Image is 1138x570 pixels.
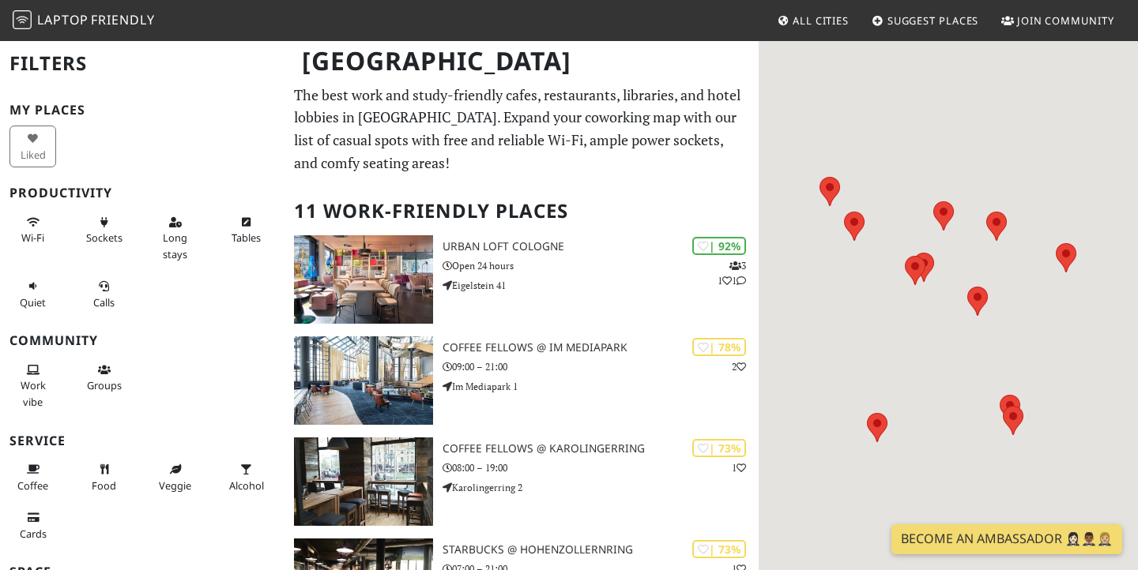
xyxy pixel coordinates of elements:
[21,231,44,245] span: Stable Wi-Fi
[865,6,985,35] a: Suggest Places
[443,341,759,354] h3: Coffee Fellows @ Im Mediapark
[995,6,1121,35] a: Join Community
[771,6,855,35] a: All Cities
[732,460,746,475] p: 1
[81,357,127,399] button: Groups
[21,378,46,408] span: People working
[93,295,115,309] span: Video/audio calls
[294,235,433,324] img: URBAN LOFT Cologne
[284,437,759,526] a: Coffee Fellows @ Karolingerring | 73% 1 Coffee Fellows @ Karolingerring 08:00 – 19:00 Karolingerr...
[443,442,759,456] h3: Coffee Fellows @ Karolingerring
[13,7,155,35] a: LaptopFriendly LaptopFriendly
[294,187,749,235] h2: 11 Work-Friendly Places
[163,231,187,261] span: Long stays
[443,240,759,253] h3: URBAN LOFT Cologne
[9,273,56,315] button: Quiet
[9,209,56,251] button: Wi-Fi
[443,379,759,394] p: Im Mediapark 1
[284,336,759,425] a: Coffee Fellows @ Im Mediapark | 78% 2 Coffee Fellows @ Im Mediapark 09:00 – 21:00 Im Mediapark 1
[718,258,746,288] p: 3 1 1
[294,84,749,174] p: The best work and study-friendly cafes, restaurants, libraries, and hotel lobbies in [GEOGRAPHIC_...
[443,543,759,557] h3: Starbucks @ Hohenzollernring
[152,209,198,267] button: Long stays
[17,478,48,493] span: Coffee
[443,359,759,374] p: 09:00 – 21:00
[443,480,759,495] p: Karolingerring 2
[289,39,756,83] h1: [GEOGRAPHIC_DATA]
[732,359,746,374] p: 2
[86,231,122,245] span: Power sockets
[1017,13,1114,28] span: Join Community
[9,357,56,414] button: Work vibe
[159,478,191,493] span: Veggie
[9,456,56,498] button: Coffee
[20,527,47,541] span: Credit cards
[13,10,32,29] img: LaptopFriendly
[891,524,1122,554] a: Become an Ambassador 🤵🏻‍♀️🤵🏾‍♂️🤵🏼‍♀️
[443,278,759,293] p: Eigelstein 41
[9,39,275,88] h2: Filters
[887,13,979,28] span: Suggest Places
[223,456,269,498] button: Alcohol
[92,478,116,493] span: Food
[692,338,746,356] div: | 78%
[37,11,89,28] span: Laptop
[9,504,56,546] button: Cards
[152,456,198,498] button: Veggie
[793,13,849,28] span: All Cities
[443,258,759,273] p: Open 24 hours
[294,437,433,526] img: Coffee Fellows @ Karolingerring
[9,186,275,201] h3: Productivity
[284,235,759,324] a: URBAN LOFT Cologne | 92% 311 URBAN LOFT Cologne Open 24 hours Eigelstein 41
[294,336,433,425] img: Coffee Fellows @ Im Mediapark
[232,231,261,245] span: Work-friendly tables
[9,333,275,348] h3: Community
[20,295,46,309] span: Quiet
[223,209,269,251] button: Tables
[229,478,264,493] span: Alcohol
[81,273,127,315] button: Calls
[692,540,746,558] div: | 73%
[692,237,746,255] div: | 92%
[443,460,759,475] p: 08:00 – 19:00
[81,456,127,498] button: Food
[692,439,746,457] div: | 73%
[87,378,122,392] span: Group tables
[91,11,154,28] span: Friendly
[9,103,275,118] h3: My Places
[81,209,127,251] button: Sockets
[9,433,275,448] h3: Service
